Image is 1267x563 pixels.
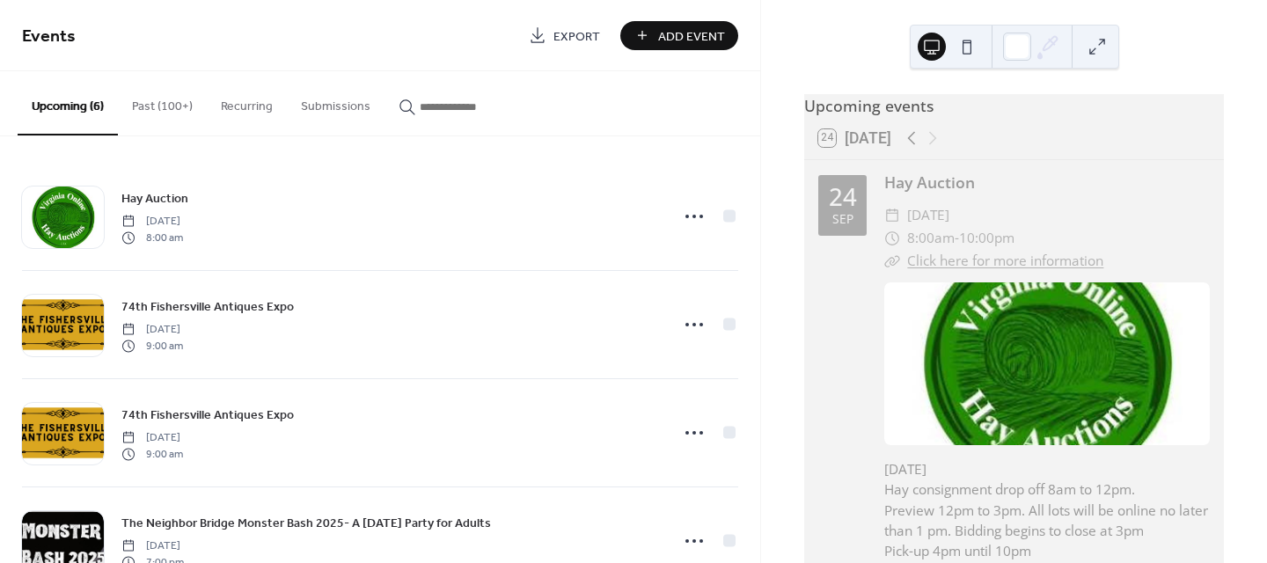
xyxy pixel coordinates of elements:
span: Export [553,27,600,46]
div: ​ [884,227,900,250]
a: Click here for more information [907,252,1103,270]
button: Past (100+) [118,71,207,134]
span: [DATE] [907,204,949,227]
a: Hay Auction [121,188,188,208]
div: 24 [829,185,857,209]
span: - [955,227,959,250]
span: [DATE] [121,538,184,554]
span: [DATE] [121,322,183,338]
a: The Neighbor Bridge Monster Bash 2025- A [DATE] Party for Adults [121,513,491,533]
button: Add Event [620,21,738,50]
span: 9:00 am [121,338,183,354]
div: ​ [884,204,900,227]
span: 8:00am [907,227,955,250]
span: 74th Fishersville Antiques Expo [121,406,294,425]
span: [DATE] [121,214,183,230]
div: Upcoming events [804,94,1224,117]
button: Upcoming (6) [18,71,118,135]
a: 74th Fishersville Antiques Expo [121,405,294,425]
a: Hay Auction [884,172,975,193]
button: Submissions [287,71,384,134]
span: 9:00 am [121,446,183,462]
span: 10:00pm [959,227,1014,250]
a: Export [516,21,613,50]
span: Add Event [658,27,725,46]
span: 74th Fishersville Antiques Expo [121,298,294,317]
button: Recurring [207,71,287,134]
a: 74th Fishersville Antiques Expo [121,296,294,317]
span: Events [22,19,76,54]
div: ​ [884,250,900,273]
span: The Neighbor Bridge Monster Bash 2025- A [DATE] Party for Adults [121,515,491,533]
span: Hay Auction [121,190,188,208]
div: Sep [832,213,853,225]
span: [DATE] [121,430,183,446]
span: 8:00 am [121,230,183,245]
